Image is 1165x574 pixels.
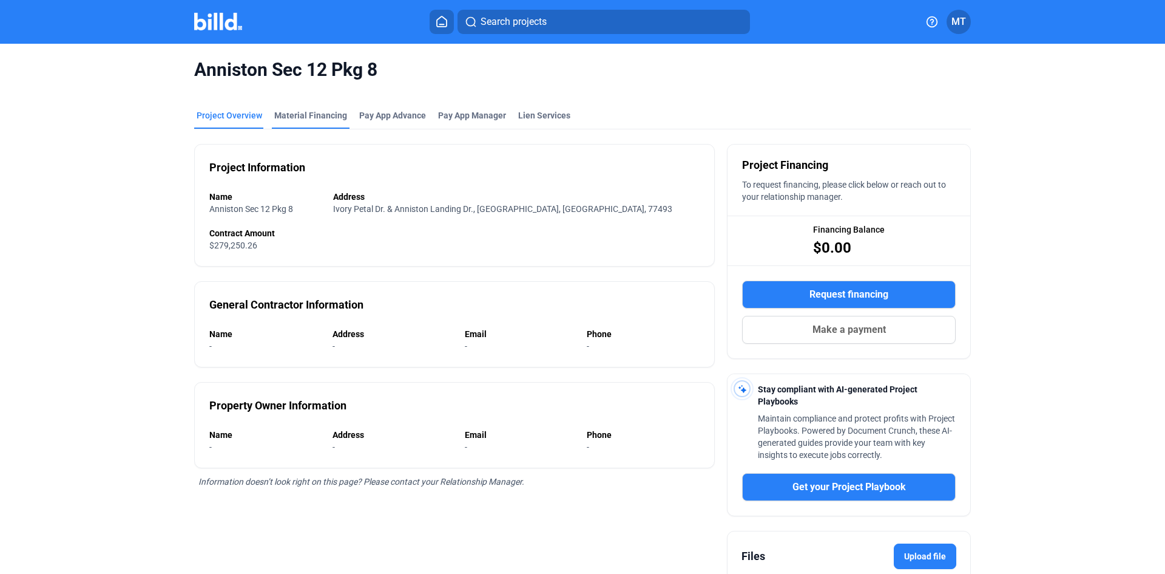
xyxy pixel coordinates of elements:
span: Maintain compliance and protect profits with Project Playbooks. Powered by Document Crunch, these... [758,414,955,460]
span: - [333,341,335,351]
span: $0.00 [813,238,851,258]
div: Email [465,328,575,340]
span: Anniston Sec 12 Pkg 8 [209,204,293,214]
div: Property Owner Information [209,397,346,414]
span: Project Financing [742,157,828,174]
button: MT [947,10,971,34]
div: Name [209,429,320,441]
div: Address [333,429,452,441]
div: Material Financing [274,109,347,121]
span: - [465,442,467,452]
span: Get your Project Playbook [792,480,906,494]
span: - [587,442,589,452]
span: $279,250.26 [209,241,257,250]
div: Files [741,548,765,565]
span: Stay compliant with AI-generated Project Playbooks [758,384,917,406]
span: - [209,442,212,452]
button: Search projects [458,10,750,34]
span: To request financing, please click below or reach out to your relationship manager. [742,180,946,202]
div: Name [209,191,321,203]
label: Upload file [894,544,956,569]
div: Phone [587,429,700,441]
img: Billd Company Logo [194,13,242,30]
button: Get your Project Playbook [742,473,956,501]
div: Contract Amount [209,227,700,239]
div: Project Overview [197,109,262,121]
span: - [209,341,212,351]
span: Search projects [481,15,547,29]
span: MT [951,15,966,29]
span: Ivory Petal Dr. & Anniston Landing Dr., [GEOGRAPHIC_DATA], [GEOGRAPHIC_DATA], 77493 [333,204,672,214]
span: - [333,442,335,452]
div: Phone [587,328,700,340]
span: Anniston Sec 12 Pkg 8 [194,58,971,81]
span: Financing Balance [813,224,885,236]
div: General Contractor Information [209,296,363,313]
div: Project Information [209,159,305,176]
span: Pay App Manager [438,109,506,121]
button: Make a payment [742,316,956,344]
span: Request financing [809,287,888,302]
div: Address [333,328,452,340]
div: Lien Services [518,109,570,121]
div: Pay App Advance [359,109,426,121]
span: Make a payment [812,323,886,337]
span: - [465,341,467,351]
span: - [587,341,589,351]
div: Name [209,328,320,340]
span: Information doesn’t look right on this page? Please contact your Relationship Manager. [198,477,524,487]
div: Address [333,191,700,203]
button: Request financing [742,281,956,309]
div: Email [465,429,575,441]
